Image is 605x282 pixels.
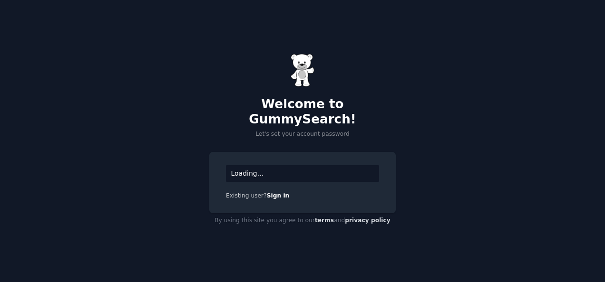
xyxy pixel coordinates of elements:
[209,213,396,228] div: By using this site you agree to our and
[315,217,334,224] a: terms
[226,165,379,182] div: Loading...
[267,192,290,199] a: Sign in
[291,54,314,87] img: Gummy Bear
[209,130,396,139] p: Let's set your account password
[209,97,396,127] h2: Welcome to GummySearch!
[345,217,390,224] a: privacy policy
[226,192,267,199] span: Existing user?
